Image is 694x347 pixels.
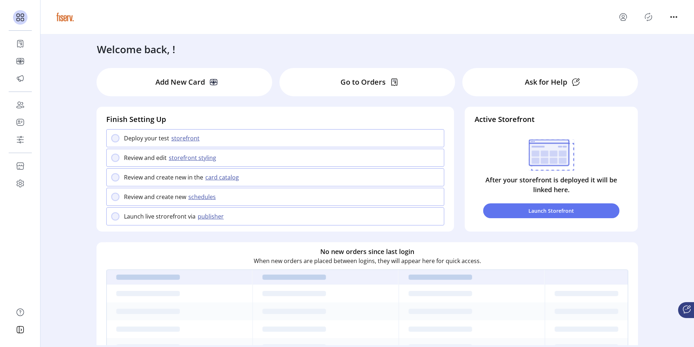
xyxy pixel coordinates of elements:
h3: Welcome back, ! [97,42,175,57]
button: Publisher Panel [643,11,654,23]
button: publisher [196,212,228,221]
p: When new orders are placed between logins, they will appear here for quick access. [254,257,481,265]
img: logo [55,7,75,27]
button: schedules [186,192,220,201]
button: card catalog [203,173,243,182]
button: storefront [169,134,204,143]
p: Go to Orders [340,77,386,88]
h4: Finish Setting Up [106,114,444,125]
p: Ask for Help [525,77,567,88]
p: Review and create new [124,192,186,201]
button: storefront styling [167,153,220,162]
p: Launch live strorefront via [124,212,196,221]
button: Launch Storefront [483,203,620,218]
p: Review and edit [124,153,167,162]
button: menu [617,11,629,23]
button: menu [668,11,680,23]
h6: No new orders since last login [320,247,414,257]
p: Deploy your test [124,134,169,143]
span: Launch Storefront [493,207,610,215]
p: After your storefront is deployed it will be linked here. [483,171,620,195]
p: Review and create new in the [124,173,203,182]
p: Add New Card [155,77,205,88]
h4: Active Storefront [475,114,628,125]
